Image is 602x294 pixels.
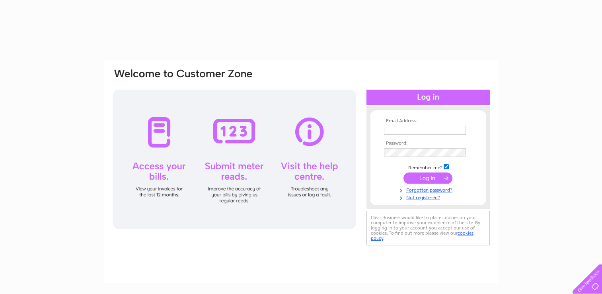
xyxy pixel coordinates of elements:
th: Password: [382,141,474,146]
input: Submit [403,172,452,184]
th: Email Address: [382,118,474,124]
a: cookies policy [371,230,473,241]
div: Clear Business would like to place cookies on your computer to improve your experience of the sit... [366,211,490,245]
a: Not registered? [384,193,474,201]
td: Remember me? [382,163,474,171]
a: Forgotten password? [384,186,474,193]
